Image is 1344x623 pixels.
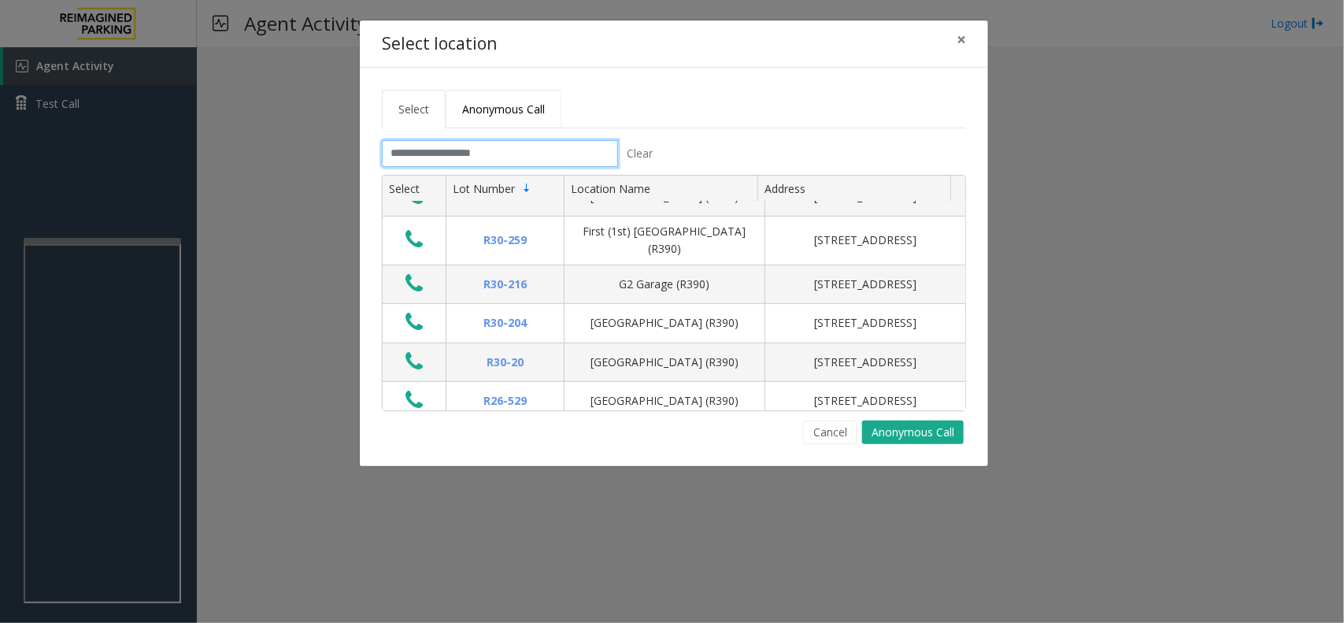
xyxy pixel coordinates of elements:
[571,181,650,196] span: Location Name
[574,223,755,258] div: First (1st) [GEOGRAPHIC_DATA] (R390)
[382,32,497,57] h4: Select location
[456,232,554,249] div: R30-259
[456,276,554,293] div: R30-216
[382,90,966,128] ul: Tabs
[775,392,956,410] div: [STREET_ADDRESS]
[456,314,554,332] div: R30-204
[574,314,755,332] div: [GEOGRAPHIC_DATA] (R390)
[383,176,446,202] th: Select
[574,392,755,410] div: [GEOGRAPHIC_DATA] (R390)
[462,102,545,117] span: Anonymous Call
[398,102,429,117] span: Select
[456,392,554,410] div: R26-529
[957,28,966,50] span: ×
[803,421,857,444] button: Cancel
[775,276,956,293] div: [STREET_ADDRESS]
[574,354,755,371] div: [GEOGRAPHIC_DATA] (R390)
[383,176,965,410] div: Data table
[618,140,662,167] button: Clear
[775,232,956,249] div: [STREET_ADDRESS]
[520,182,533,195] span: Sortable
[946,20,977,59] button: Close
[453,181,515,196] span: Lot Number
[775,314,956,332] div: [STREET_ADDRESS]
[456,354,554,371] div: R30-20
[775,354,956,371] div: [STREET_ADDRESS]
[765,181,805,196] span: Address
[574,276,755,293] div: G2 Garage (R390)
[862,421,964,444] button: Anonymous Call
